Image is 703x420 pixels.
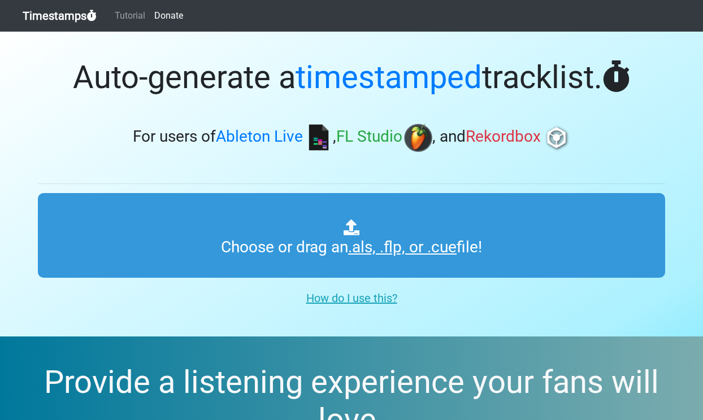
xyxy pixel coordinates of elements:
[305,124,333,152] img: ableton.png
[543,124,571,152] img: rb.png
[336,128,402,146] span: FL Studio
[466,128,541,146] span: Rekordbox
[150,5,188,27] a: Donate
[110,5,150,27] a: Tutorial
[216,128,303,146] span: Ableton Live
[23,5,97,27] a: Timestamps
[38,124,665,152] h3: For users of , , and
[296,59,482,96] span: timestamped
[306,291,397,305] u: How do I use this?
[38,59,665,97] h1: Auto-generate a tracklist.
[404,124,432,152] img: fl.png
